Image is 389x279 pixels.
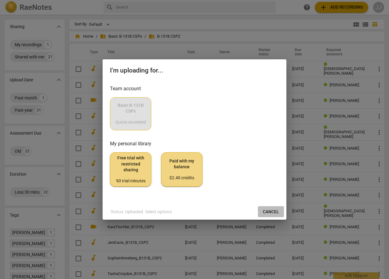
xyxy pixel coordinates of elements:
[115,155,146,184] span: Free trial with restricted sharing
[110,85,279,92] h3: Team account
[258,206,284,217] button: Cancel
[166,158,197,181] span: Paid with my balance
[166,175,197,181] div: $2.40 credits
[115,178,146,184] div: 90 trial minutes
[263,209,279,215] span: Cancel
[110,67,279,74] h2: I'm uploading for...
[110,140,279,147] h3: My personal library
[110,152,151,187] button: Free trial with restricted sharing90 trial minutes
[161,152,202,187] button: Paid with my balance$2.40 credits
[111,209,172,215] p: Status: Uploaded. Select options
